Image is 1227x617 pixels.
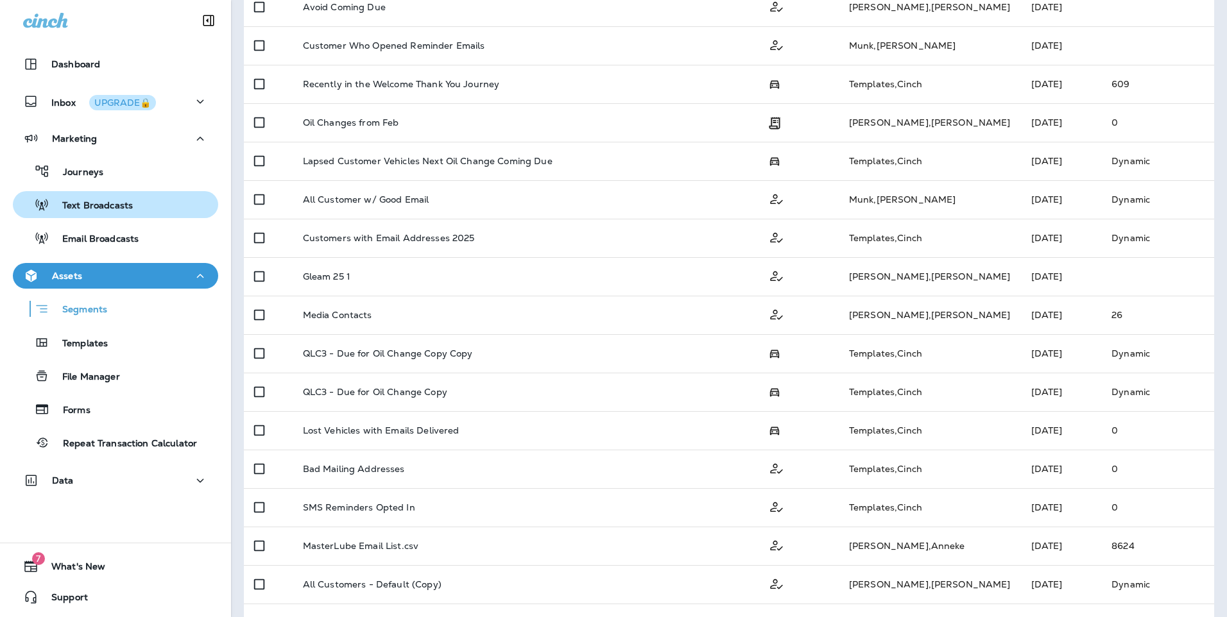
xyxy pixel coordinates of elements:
td: Dynamic [1101,334,1214,373]
td: Templates , Cinch [839,450,1021,488]
p: Email Broadcasts [49,233,139,246]
span: Customer Only [768,539,785,550]
p: Lapsed Customer Vehicles Next Oil Change Coming Due [303,156,553,166]
p: Customer Who Opened Reminder Emails [303,40,485,51]
button: Templates [13,329,218,356]
p: Bad Mailing Addresses [303,464,405,474]
td: 26 [1101,296,1214,334]
p: Media Contacts [303,310,372,320]
button: Journeys [13,158,218,185]
button: InboxUPGRADE🔒 [13,89,218,114]
p: Forms [50,405,90,417]
span: 7 [32,552,45,565]
td: [DATE] [1021,565,1101,604]
td: [DATE] [1021,65,1101,103]
button: Text Broadcasts [13,191,218,218]
td: [DATE] [1021,296,1101,334]
button: Segments [13,295,218,323]
p: QLC3 - Due for Oil Change Copy Copy [303,348,473,359]
span: Possession [768,155,781,166]
span: Transaction [768,116,781,128]
p: Templates [49,338,108,350]
span: Customer Only [768,38,785,50]
td: [PERSON_NAME] , [PERSON_NAME] [839,103,1021,142]
button: Repeat Transaction Calculator [13,429,218,456]
p: Marketing [52,133,97,144]
p: Recently in the Welcome Thank You Journey [303,79,500,89]
td: 0 [1101,103,1214,142]
td: [DATE] [1021,142,1101,180]
span: Customer Only [768,577,785,589]
p: Gleam 25 1 [303,271,350,282]
span: Possession [768,385,781,397]
td: [PERSON_NAME] , [PERSON_NAME] [839,257,1021,296]
td: [DATE] [1021,488,1101,527]
td: [DATE] [1021,180,1101,219]
td: [DATE] [1021,257,1101,296]
p: Repeat Transaction Calculator [50,438,197,450]
button: 7What's New [13,554,218,579]
td: Templates , Cinch [839,142,1021,180]
p: Segments [49,304,107,317]
p: Avoid Coming Due [303,2,386,12]
p: Text Broadcasts [49,200,133,212]
td: Dynamic [1101,565,1214,604]
p: All Customers - Default (Copy) [303,579,442,589]
p: QLC3 - Due for Oil Change Copy [303,387,447,397]
td: [DATE] [1021,334,1101,373]
p: Dashboard [51,59,100,69]
td: Dynamic [1101,180,1214,219]
td: 0 [1101,411,1214,450]
div: UPGRADE🔒 [94,98,151,107]
td: [PERSON_NAME] , [PERSON_NAME] [839,565,1021,604]
span: Customer Only [768,269,785,281]
td: 609 [1101,65,1214,103]
button: Data [13,468,218,493]
td: Templates , Cinch [839,488,1021,527]
p: Customers with Email Addresses 2025 [303,233,475,243]
p: Assets [52,271,82,281]
p: Inbox [51,95,156,108]
td: [DATE] [1021,450,1101,488]
p: Oil Changes from Feb [303,117,399,128]
td: [PERSON_NAME] , [PERSON_NAME] [839,296,1021,334]
td: [DATE] [1021,219,1101,257]
td: Munk , [PERSON_NAME] [839,26,1021,65]
span: Customer Only [768,308,785,319]
span: Possession [768,424,781,435]
p: Lost Vehicles with Emails Delivered [303,425,459,435]
p: MasterLube Email List.csv [303,541,419,551]
button: Dashboard [13,51,218,77]
button: UPGRADE🔒 [89,95,156,110]
td: Templates , Cinch [839,65,1021,103]
span: Possession [768,347,781,359]
p: File Manager [49,371,120,384]
span: Customer Only [768,500,785,512]
td: Templates , Cinch [839,334,1021,373]
td: Templates , Cinch [839,373,1021,411]
td: Templates , Cinch [839,411,1021,450]
td: Dynamic [1101,142,1214,180]
span: Possession [768,78,781,89]
td: [DATE] [1021,26,1101,65]
td: [DATE] [1021,527,1101,565]
span: Support [39,592,88,607]
span: Customer Only [768,462,785,473]
td: Munk , [PERSON_NAME] [839,180,1021,219]
button: Email Broadcasts [13,224,218,251]
td: 0 [1101,450,1214,488]
td: Templates , Cinch [839,219,1021,257]
button: Support [13,584,218,610]
p: Data [52,475,74,486]
p: All Customer w/ Good Email [303,194,429,205]
td: [PERSON_NAME] , Anneke [839,527,1021,565]
span: What's New [39,561,105,577]
p: Journeys [50,167,103,179]
button: Assets [13,263,218,289]
td: [DATE] [1021,373,1101,411]
button: Collapse Sidebar [191,8,227,33]
td: [DATE] [1021,411,1101,450]
td: 0 [1101,488,1214,527]
button: Marketing [13,126,218,151]
span: Customer Only [768,192,785,204]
